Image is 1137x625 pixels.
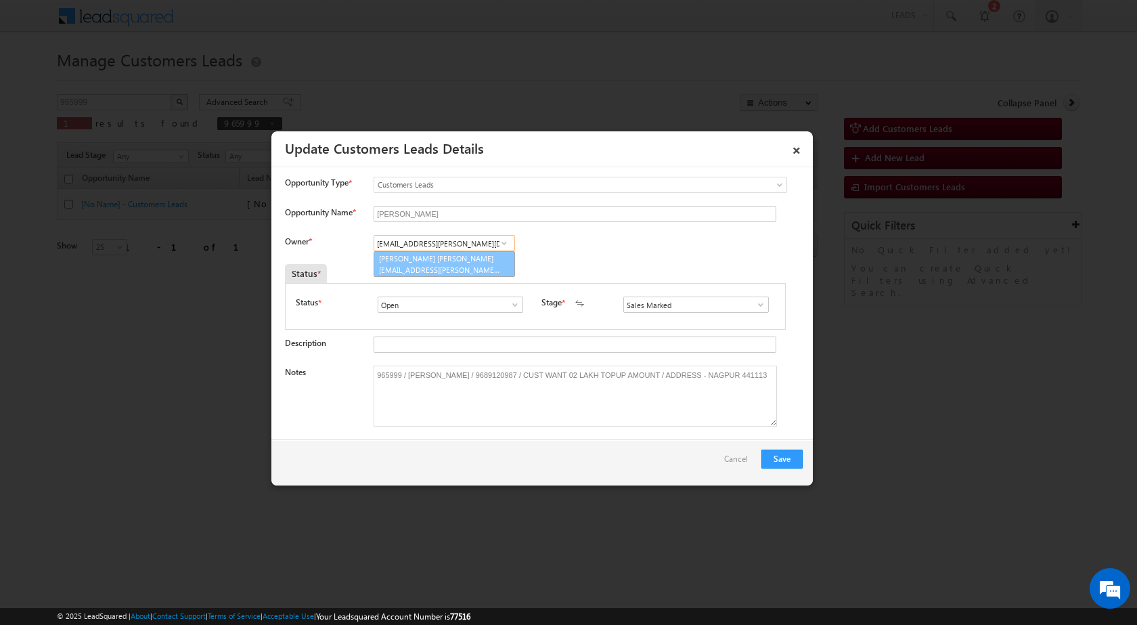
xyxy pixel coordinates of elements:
[724,450,755,475] a: Cancel
[184,417,246,435] em: Start Chat
[263,611,314,620] a: Acceptable Use
[374,235,515,251] input: Type to Search
[70,71,227,89] div: Chat with us now
[285,177,349,189] span: Opportunity Type
[495,236,512,250] a: Show All Items
[316,611,470,622] span: Your Leadsquared Account Number is
[374,177,787,193] a: Customers Leads
[285,338,326,348] label: Description
[222,7,254,39] div: Minimize live chat window
[208,611,261,620] a: Terms of Service
[379,265,501,275] span: [EMAIL_ADDRESS][PERSON_NAME][DOMAIN_NAME]
[285,138,484,157] a: Update Customers Leads Details
[285,236,311,246] label: Owner
[450,611,470,622] span: 77516
[285,264,327,283] div: Status
[374,179,732,191] span: Customers Leads
[623,297,769,313] input: Type to Search
[541,297,562,309] label: Stage
[374,251,515,277] a: [PERSON_NAME] [PERSON_NAME]
[131,611,150,620] a: About
[378,297,523,313] input: Type to Search
[296,297,318,309] label: Status
[57,610,470,623] span: © 2025 LeadSquared | | | | |
[503,298,520,311] a: Show All Items
[18,125,247,406] textarea: Type your message and hit 'Enter'
[152,611,206,620] a: Contact Support
[285,367,306,377] label: Notes
[23,71,57,89] img: d_60004797649_company_0_60004797649
[761,450,803,469] button: Save
[785,136,808,160] a: ×
[749,298,765,311] a: Show All Items
[285,207,355,217] label: Opportunity Name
